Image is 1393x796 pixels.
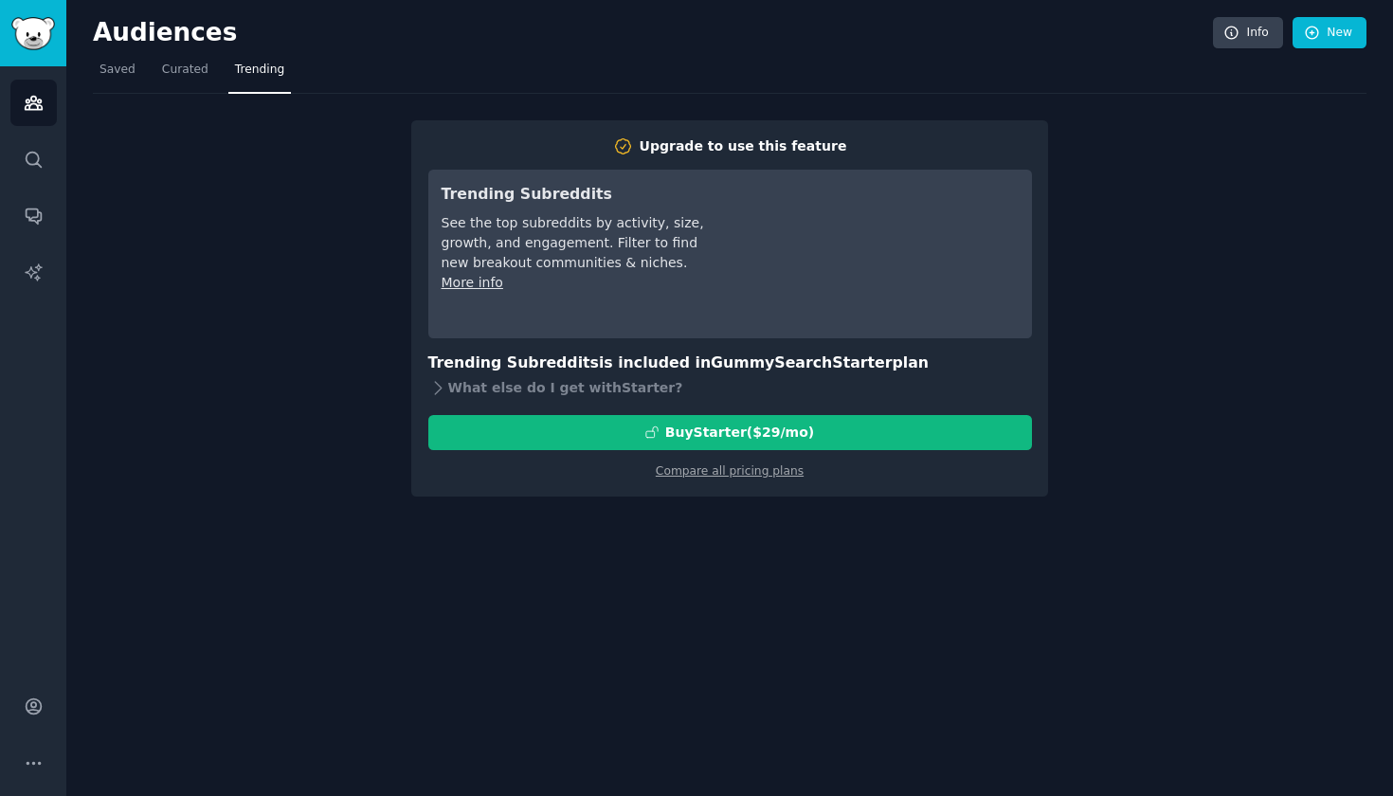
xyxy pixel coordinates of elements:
[1213,17,1283,49] a: Info
[734,183,1019,325] iframe: YouTube video player
[665,423,814,443] div: Buy Starter ($ 29 /mo )
[442,275,503,290] a: More info
[93,18,1213,48] h2: Audiences
[1293,17,1366,49] a: New
[235,62,284,79] span: Trending
[428,375,1032,402] div: What else do I get with Starter ?
[11,17,55,50] img: GummySearch logo
[656,464,804,478] a: Compare all pricing plans
[442,183,708,207] h3: Trending Subreddits
[99,62,136,79] span: Saved
[155,55,215,94] a: Curated
[162,62,208,79] span: Curated
[711,353,892,371] span: GummySearch Starter
[428,415,1032,450] button: BuyStarter($29/mo)
[428,352,1032,375] h3: Trending Subreddits is included in plan
[93,55,142,94] a: Saved
[640,136,847,156] div: Upgrade to use this feature
[228,55,291,94] a: Trending
[442,213,708,273] div: See the top subreddits by activity, size, growth, and engagement. Filter to find new breakout com...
